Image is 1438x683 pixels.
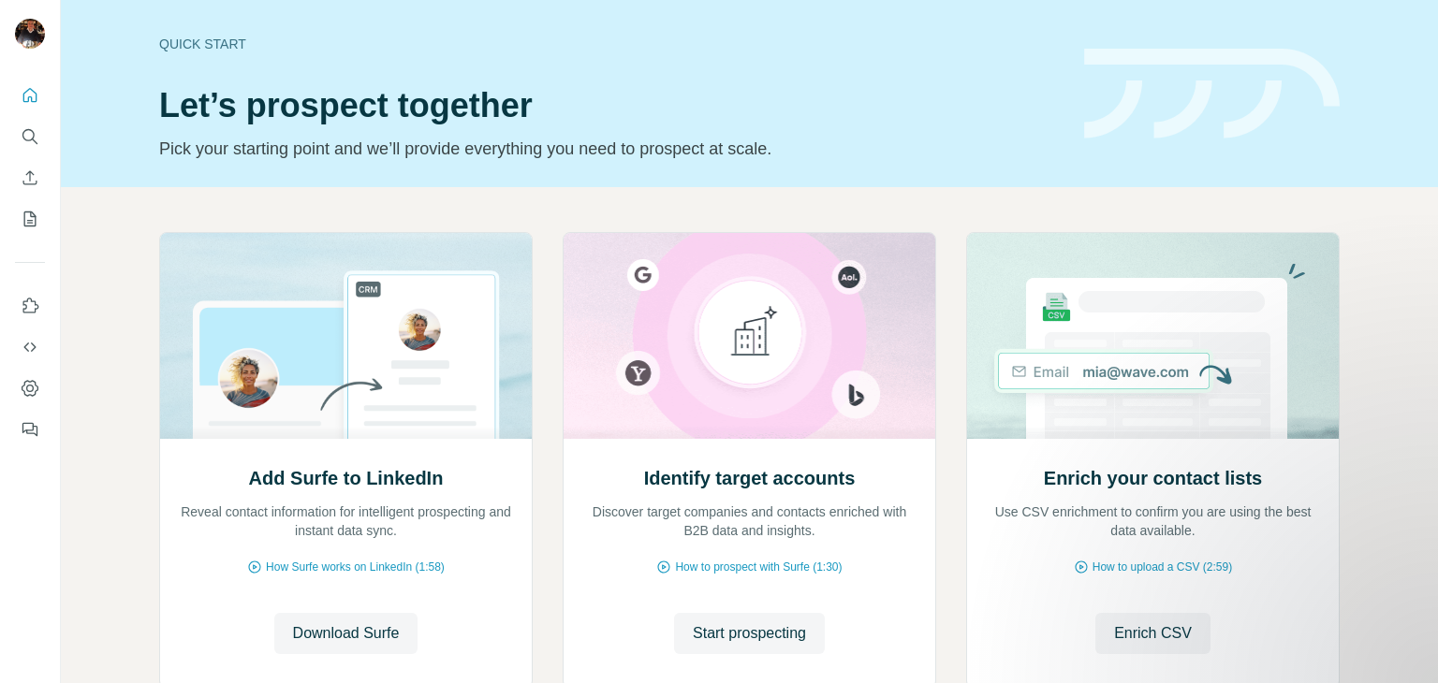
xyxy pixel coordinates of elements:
button: Enrich CSV [1095,613,1211,654]
button: Start prospecting [674,613,825,654]
h2: Enrich your contact lists [1044,465,1262,491]
img: Avatar [15,19,45,49]
p: Pick your starting point and we’ll provide everything you need to prospect at scale. [159,136,1062,162]
h2: Identify target accounts [644,465,856,491]
p: Discover target companies and contacts enriched with B2B data and insights. [582,502,917,540]
img: Add Surfe to LinkedIn [159,233,533,439]
img: Identify target accounts [563,233,936,439]
button: Use Surfe API [15,330,45,364]
button: Use Surfe on LinkedIn [15,289,45,323]
h1: Let’s prospect together [159,87,1062,124]
span: Enrich CSV [1114,622,1192,645]
button: My lists [15,202,45,236]
button: Dashboard [15,371,45,405]
button: Quick start [15,79,45,112]
img: banner [1084,49,1340,139]
span: How to prospect with Surfe (1:30) [675,559,842,575]
p: Use CSV enrichment to confirm you are using the best data available. [986,502,1320,540]
button: Feedback [15,413,45,446]
span: Start prospecting [693,622,806,645]
h2: Add Surfe to LinkedIn [249,465,444,491]
span: How Surfe works on LinkedIn (1:58) [266,559,445,575]
span: Download Surfe [293,622,400,645]
iframe: Intercom live chat [1374,619,1419,664]
p: Reveal contact information for intelligent prospecting and instant data sync. [179,502,513,540]
img: Enrich your contact lists [966,233,1340,439]
div: Quick start [159,35,1062,53]
button: Search [15,120,45,153]
button: Download Surfe [274,613,418,654]
button: Enrich CSV [15,161,45,195]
